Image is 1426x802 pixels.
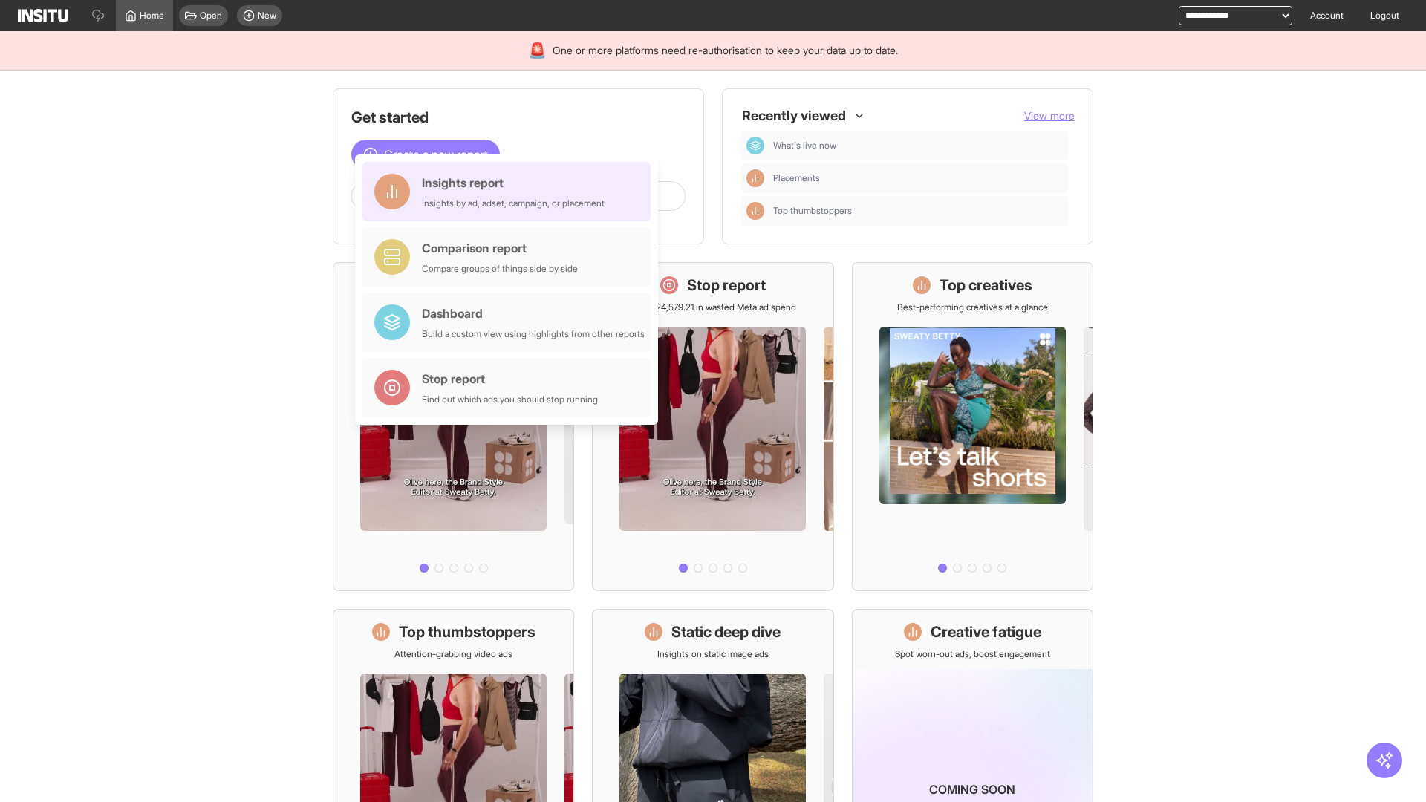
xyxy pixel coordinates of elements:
a: Top creativesBest-performing creatives at a glance [852,262,1093,591]
div: Insights report [422,174,605,192]
h1: Static deep dive [671,622,781,642]
span: One or more platforms need re-authorisation to keep your data up to date. [553,43,898,58]
span: What's live now [773,140,1063,151]
div: Find out which ads you should stop running [422,394,598,405]
span: Create a new report [384,146,488,163]
span: New [258,10,276,22]
p: Insights on static image ads [657,648,769,660]
button: Create a new report [351,140,500,169]
div: Comparison report [422,239,578,257]
div: Dashboard [422,304,645,322]
h1: Stop report [687,275,766,296]
div: Build a custom view using highlights from other reports [422,328,645,340]
div: Dashboard [746,137,764,154]
div: Insights [746,202,764,220]
img: Logo [18,9,68,22]
span: Home [140,10,164,22]
span: Top thumbstoppers [773,205,852,217]
p: Attention-grabbing video ads [394,648,512,660]
div: 🚨 [528,40,547,61]
p: Save £24,579.21 in wasted Meta ad spend [629,301,796,313]
h1: Top thumbstoppers [399,622,535,642]
div: Insights [746,169,764,187]
p: Best-performing creatives at a glance [897,301,1048,313]
span: Top thumbstoppers [773,205,1063,217]
div: Stop report [422,370,598,388]
h1: Top creatives [940,275,1032,296]
a: Stop reportSave £24,579.21 in wasted Meta ad spend [592,262,833,591]
button: View more [1024,108,1075,123]
span: What's live now [773,140,836,151]
div: Compare groups of things side by side [422,263,578,275]
div: Insights by ad, adset, campaign, or placement [422,198,605,209]
a: What's live nowSee all active ads instantly [333,262,574,591]
h1: Get started [351,107,686,128]
span: Placements [773,172,1063,184]
span: View more [1024,109,1075,122]
span: Placements [773,172,820,184]
span: Open [200,10,222,22]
